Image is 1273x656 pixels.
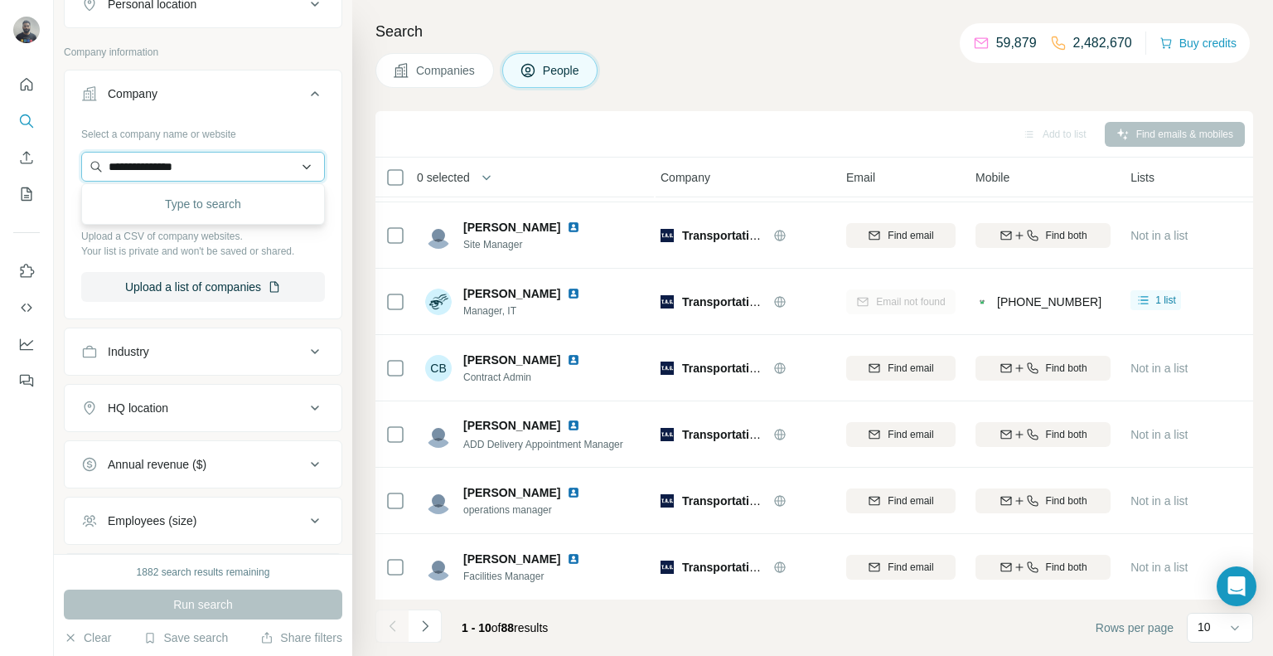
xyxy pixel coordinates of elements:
[1130,561,1188,574] span: Not in a list
[81,120,325,142] div: Select a company name or website
[425,488,452,514] img: Avatar
[888,361,933,376] span: Find email
[425,554,452,581] img: Avatar
[1046,361,1087,376] span: Find both
[975,555,1111,580] button: Find both
[1217,566,1256,606] div: Open Intercom Messenger
[13,293,40,323] button: Use Surfe API
[108,456,206,473] div: Annual revenue ($)
[846,555,956,580] button: Find email
[846,422,956,447] button: Find email
[13,106,40,136] button: Search
[463,285,560,302] span: [PERSON_NAME]
[567,221,580,234] img: LinkedIn logo
[888,560,933,575] span: Find email
[567,353,580,367] img: LinkedIn logo
[996,33,1037,53] p: 59,879
[682,561,826,574] span: Transportation Agent Grid
[425,222,452,249] img: Avatar
[1096,620,1174,636] span: Rows per page
[1046,560,1087,575] span: Find both
[108,85,157,102] div: Company
[975,356,1111,381] button: Find both
[682,494,826,508] span: Transportation Agent Grid
[997,295,1101,309] span: [PHONE_NUMBER]
[888,228,933,243] span: Find email
[661,295,674,309] img: Logo of Transportation Agent Grid
[1046,228,1087,243] span: Find both
[682,362,826,375] span: Transportation Agent Grid
[567,419,580,432] img: LinkedIn logo
[463,484,560,501] span: [PERSON_NAME]
[1073,33,1132,53] p: 2,482,670
[661,428,674,441] img: Logo of Transportation Agent Grid
[65,74,341,120] button: Company
[1046,493,1087,508] span: Find both
[260,629,342,646] button: Share filters
[975,294,989,310] img: provider contactout logo
[567,552,580,566] img: LinkedIn logo
[661,494,674,508] img: Logo of Transportation Agent Grid
[846,356,956,381] button: Find email
[462,621,548,634] span: results
[463,370,600,385] span: Contract Admin
[846,488,956,513] button: Find email
[975,488,1111,513] button: Find both
[409,610,442,643] button: Navigate to next page
[64,629,111,646] button: Clear
[65,445,341,484] button: Annual revenue ($)
[567,486,580,499] img: LinkedIn logo
[108,400,168,416] div: HQ location
[108,343,149,360] div: Industry
[975,223,1111,248] button: Find both
[13,329,40,359] button: Dashboard
[682,295,826,309] span: Transportation Agent Grid
[462,621,491,634] span: 1 - 10
[81,272,325,302] button: Upload a list of companies
[682,229,826,242] span: Transportation Agent Grid
[463,304,600,318] span: Manager, IT
[491,621,501,634] span: of
[463,503,600,518] span: operations manager
[65,501,341,541] button: Employees (size)
[463,352,560,368] span: [PERSON_NAME]
[64,45,342,60] p: Company information
[416,62,477,79] span: Companies
[13,256,40,286] button: Use Surfe on LinkedIn
[1130,494,1188,508] span: Not in a list
[81,229,325,244] p: Upload a CSV of company websites.
[85,187,321,221] div: Type to search
[1130,229,1188,242] span: Not in a list
[108,513,196,529] div: Employees (size)
[13,17,40,43] img: Avatar
[682,428,826,441] span: Transportation Agent Grid
[1130,169,1154,186] span: Lists
[13,179,40,209] button: My lists
[501,621,515,634] span: 88
[543,62,581,79] span: People
[1155,293,1176,308] span: 1 list
[975,422,1111,447] button: Find both
[1130,428,1188,441] span: Not in a list
[1046,427,1087,442] span: Find both
[888,493,933,508] span: Find email
[137,565,270,580] div: 1882 search results remaining
[65,332,341,372] button: Industry
[661,229,674,242] img: Logo of Transportation Agent Grid
[1130,362,1188,375] span: Not in a list
[425,421,452,448] img: Avatar
[375,20,1253,43] h4: Search
[425,355,452,381] div: CB
[425,289,452,315] img: Avatar
[13,366,40,396] button: Feedback
[661,561,674,574] img: Logo of Transportation Agent Grid
[888,427,933,442] span: Find email
[417,169,470,186] span: 0 selected
[81,244,325,259] p: Your list is private and won't be saved or shared.
[143,629,228,646] button: Save search
[13,70,40,100] button: Quick start
[846,223,956,248] button: Find email
[1198,619,1211,635] p: 10
[463,219,560,236] span: [PERSON_NAME]
[463,569,600,584] span: Facilities Manager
